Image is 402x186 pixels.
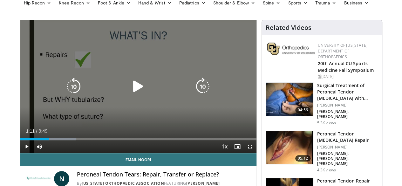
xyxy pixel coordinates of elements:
button: Fullscreen [244,140,256,153]
span: 05:12 [295,155,310,162]
span: / [36,128,37,134]
p: [PERSON_NAME], [PERSON_NAME] [317,109,378,119]
img: 355603a8-37da-49b6-856f-e00d7e9307d3.png.150x105_q85_autocrop_double_scale_upscale_version-0.2.png [267,43,315,55]
span: 1:11 [26,128,35,134]
a: [US_STATE] Orthopaedic Association [82,181,164,186]
a: Email Noori [20,153,256,166]
a: 20th Annual CU Sports Medicine Fall Symposium [318,60,374,73]
div: [DATE] [318,74,377,79]
a: University of [US_STATE] Department of Orthopaedics [318,43,367,59]
video-js: Video Player [20,20,256,153]
h3: Peroneal Tendon [MEDICAL_DATA] Repair [317,131,378,143]
div: Progress Bar [20,138,256,140]
p: [PERSON_NAME] [317,145,378,150]
p: 4.3K views [317,168,336,173]
a: 05:12 Peroneal Tendon [MEDICAL_DATA] Repair [PERSON_NAME] [PERSON_NAME], [PERSON_NAME], [PERSON_N... [266,131,378,173]
h3: Peroneal Tendon Repair [317,178,378,184]
a: [PERSON_NAME] [186,181,220,186]
img: 743ab983-3bc5-4383-92c7-d81dd13cb6d3.150x105_q85_crop-smart_upscale.jpg [266,83,313,116]
h3: Surgical Treatment of Peroneal Tendon [MEDICAL_DATA] with Peroneal Groo… [317,82,378,101]
a: 04:56 Surgical Treatment of Peroneal Tendon [MEDICAL_DATA] with Peroneal Groo… [PERSON_NAME] [PER... [266,82,378,126]
p: 5.3K views [317,121,336,126]
p: [PERSON_NAME], [PERSON_NAME], [PERSON_NAME] [317,151,378,166]
h4: Peroneal Tendon Tears: Repair, Transfer or Replace? [77,171,251,178]
p: [PERSON_NAME] [317,103,378,108]
span: 04:56 [295,107,310,113]
button: Playback Rate [218,140,231,153]
img: 1bca7d34-9145-428f-b311-0f59fca44fd4.150x105_q85_crop-smart_upscale.jpg [266,131,313,164]
button: Play [20,140,33,153]
h4: Related Videos [266,24,311,31]
button: Enable picture-in-picture mode [231,140,244,153]
span: 9:49 [39,128,47,134]
button: Mute [33,140,46,153]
